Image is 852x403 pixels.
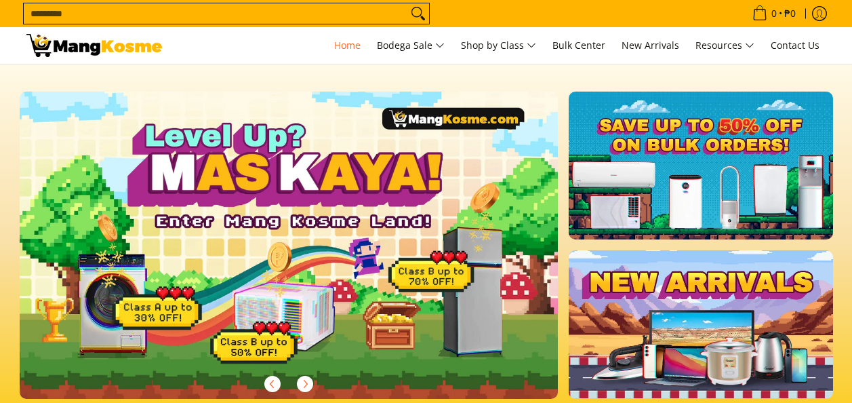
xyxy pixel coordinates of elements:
[748,6,800,21] span: •
[689,27,761,64] a: Resources
[546,27,612,64] a: Bulk Center
[454,27,543,64] a: Shop by Class
[290,369,320,399] button: Next
[461,37,536,54] span: Shop by Class
[327,27,367,64] a: Home
[370,27,451,64] a: Bodega Sale
[552,39,605,52] span: Bulk Center
[377,37,445,54] span: Bodega Sale
[771,39,819,52] span: Contact Us
[695,37,754,54] span: Resources
[769,9,779,18] span: 0
[258,369,287,399] button: Previous
[26,34,162,57] img: Mang Kosme: Your Home Appliances Warehouse Sale Partner!
[176,27,826,64] nav: Main Menu
[407,3,429,24] button: Search
[782,9,798,18] span: ₱0
[615,27,686,64] a: New Arrivals
[622,39,679,52] span: New Arrivals
[764,27,826,64] a: Contact Us
[334,39,361,52] span: Home
[20,92,559,399] img: Gaming desktop banner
